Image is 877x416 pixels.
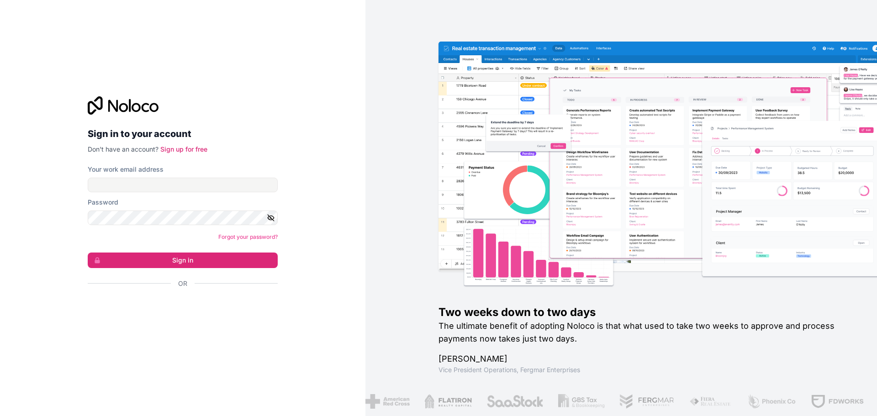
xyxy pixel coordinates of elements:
h2: The ultimate benefit of adopting Noloco is that what used to take two weeks to approve and proces... [438,320,848,345]
input: Email address [88,178,278,192]
img: /assets/saastock-C6Zbiodz.png [473,394,531,409]
img: /assets/fiera-fwj2N5v4.png [676,394,719,409]
a: Forgot your password? [218,233,278,240]
img: /assets/phoenix-BREaitsQ.png [734,394,783,409]
span: Or [178,279,187,288]
a: Sign up for free [160,145,207,153]
img: /assets/american-red-cross-BAupjrZR.png [352,394,396,409]
label: Password [88,198,118,207]
img: /assets/gbstax-C-GtDUiK.png [545,394,592,409]
iframe: “使用 Google 账号登录”按钮 [83,298,275,318]
img: /assets/flatiron-C8eUkumj.png [411,394,459,409]
h2: Sign in to your account [88,126,278,142]
h1: Vice President Operations , Fergmar Enterprises [438,365,848,374]
label: Your work email address [88,165,164,174]
span: Don't have an account? [88,145,158,153]
img: /assets/fergmar-CudnrXN5.png [606,394,662,409]
button: Sign in [88,253,278,268]
h1: Two weeks down to two days [438,305,848,320]
img: /assets/fdworks-Bi04fVtw.png [798,394,851,409]
input: Password [88,211,278,225]
h1: [PERSON_NAME] [438,353,848,365]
